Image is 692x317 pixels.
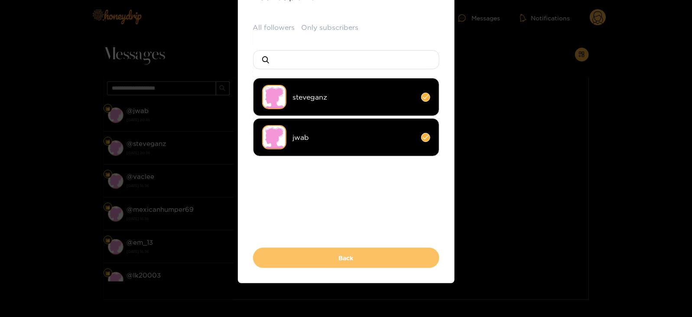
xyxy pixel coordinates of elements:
[293,133,415,142] span: jwab
[302,23,359,32] button: Only subscribers
[262,125,286,149] img: no-avatar.png
[293,92,415,102] span: steveganz
[262,85,286,109] img: no-avatar.png
[253,23,295,32] button: All followers
[253,248,439,268] button: Back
